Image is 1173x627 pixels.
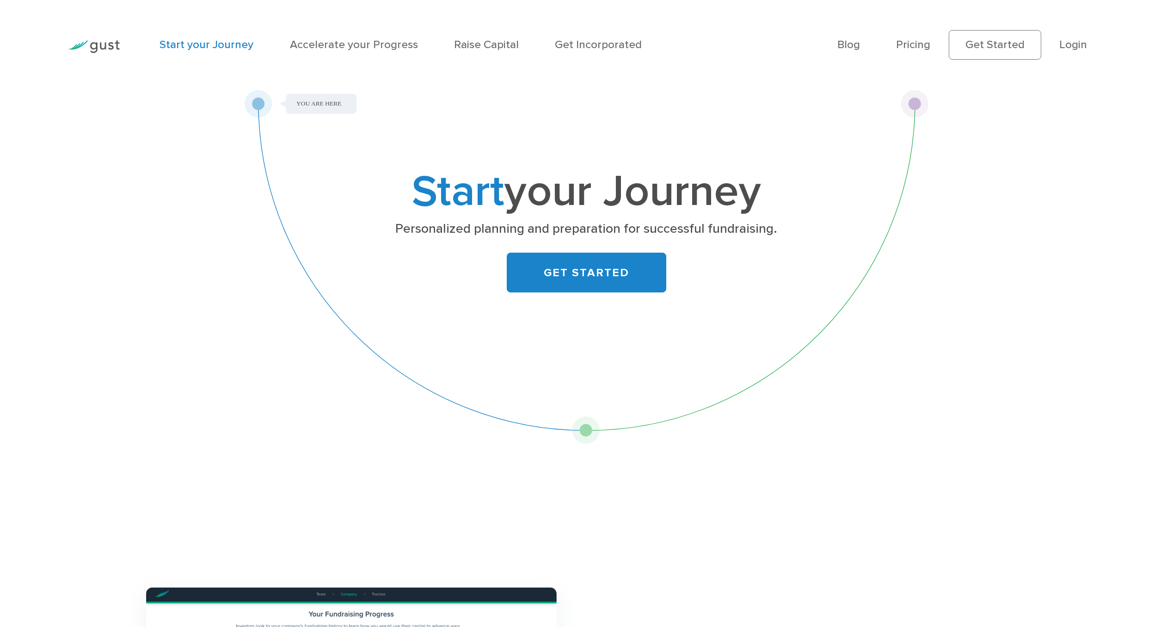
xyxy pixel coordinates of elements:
[160,38,253,51] a: Start your Journey
[507,253,666,292] a: GET STARTED
[837,38,860,51] a: Blog
[68,40,120,53] img: Gust Logo
[454,38,519,51] a: Raise Capital
[290,38,418,51] a: Accelerate your Progress
[340,172,833,211] h1: your Journey
[555,38,642,51] a: Get Incorporated
[345,220,829,238] p: Personalized planning and preparation for successful fundraising.
[411,165,504,217] span: Start
[896,38,930,51] a: Pricing
[949,30,1041,60] a: Get Started
[1059,38,1087,51] a: Login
